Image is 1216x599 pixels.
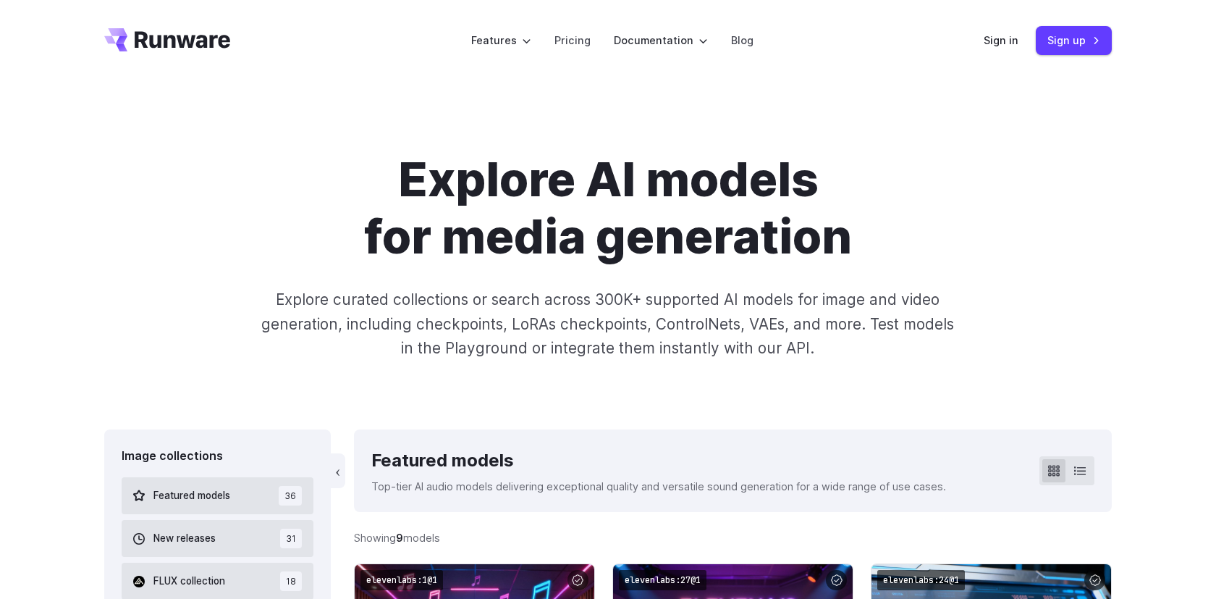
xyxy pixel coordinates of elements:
[331,453,345,488] button: ‹
[153,488,230,504] span: Featured models
[1036,26,1112,54] a: Sign up
[122,520,313,557] button: New releases 31
[396,532,403,544] strong: 9
[554,32,591,49] a: Pricing
[360,570,443,591] code: elevenlabs:1@1
[205,151,1011,264] h1: Explore AI models for media generation
[279,486,302,506] span: 36
[153,531,216,547] span: New releases
[122,477,313,514] button: Featured models 36
[354,529,440,546] div: Showing models
[104,28,230,51] a: Go to /
[371,478,946,495] p: Top-tier AI audio models delivering exceptional quality and versatile sound generation for a wide...
[280,571,302,591] span: 18
[731,32,753,49] a: Blog
[877,570,965,591] code: elevenlabs:24@1
[984,32,1018,49] a: Sign in
[371,447,946,474] div: Featured models
[256,288,960,360] p: Explore curated collections or search across 300K+ supported AI models for image and video genera...
[614,32,708,49] label: Documentation
[471,32,531,49] label: Features
[619,570,706,591] code: elevenlabs:27@1
[280,529,302,548] span: 31
[122,447,313,466] div: Image collections
[153,574,225,590] span: FLUX collection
